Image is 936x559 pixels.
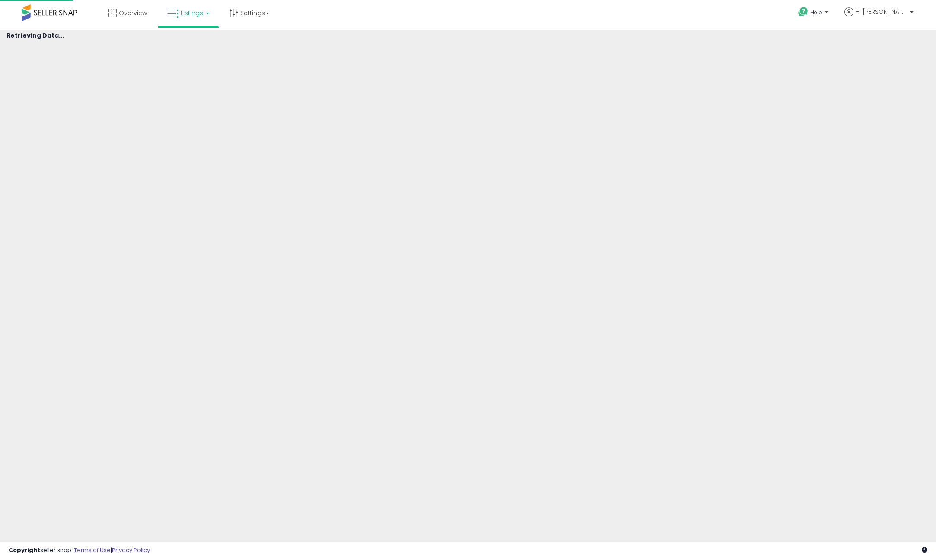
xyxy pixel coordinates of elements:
[181,9,203,17] span: Listings
[798,6,808,17] i: Get Help
[811,9,822,16] span: Help
[6,32,930,39] h4: Retrieving Data...
[119,9,147,17] span: Overview
[844,7,914,27] a: Hi [PERSON_NAME]
[856,7,907,16] span: Hi [PERSON_NAME]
